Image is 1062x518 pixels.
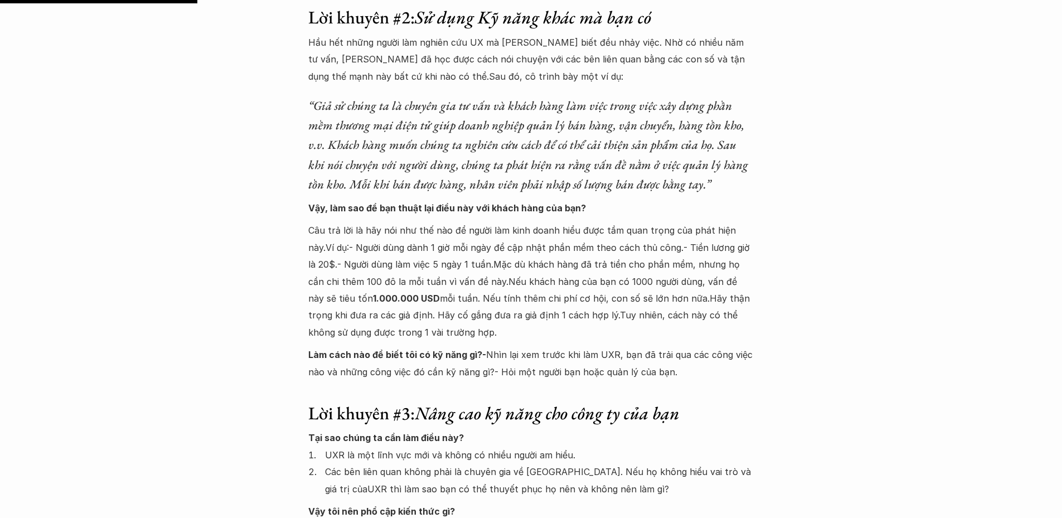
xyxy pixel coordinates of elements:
h3: Lời khuyên #3: [308,403,754,424]
p: UXR là một lĩnh vực mới và không có nhiều người am hiểu. [325,447,754,463]
h6: “Giả sử chúng ta là chuyên gia tư vấn và khách hàng làm việc trong việc xây dựng phần mềm thương ... [308,96,754,194]
p: Nhìn lại xem trước khi làm UXR, bạn đã trải qua các công việc nào và những công việc đó cần kỹ nă... [308,346,754,380]
p: Hầu hết những người làm nghiên cứu UX mà [PERSON_NAME] biết đều nhảy việc. Nhờ có nhiều năm tư vấ... [308,34,754,85]
p: Câu trả lời là hãy nói như thế nào để người làm kinh doanh hiểu được tầm quan trọng của phát hiện... [308,222,754,341]
em: Sử dụng Kỹ năng khác mà bạn có [415,6,651,29]
strong: 1.000.000 USD [373,293,440,304]
p: Các bên liên quan không phải là chuyên gia về [GEOGRAPHIC_DATA]. Nếu họ không hiểu vai trò và giá... [325,463,754,497]
h3: Lời khuyên #2: [308,7,754,28]
strong: Vậy, làm sao để bạn thuật lại điều này với khách hàng của bạn? [308,202,586,214]
em: Nâng cao kỹ năng cho công ty của bạn [415,401,680,425]
strong: Tại sao chúng ta cần làm điều này? [308,432,464,443]
strong: Vậy tôi nên phổ cập kiến thức gì? [308,506,455,517]
strong: Làm cách nào để biết tôi có kỹ năng gì?- [308,349,486,360]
